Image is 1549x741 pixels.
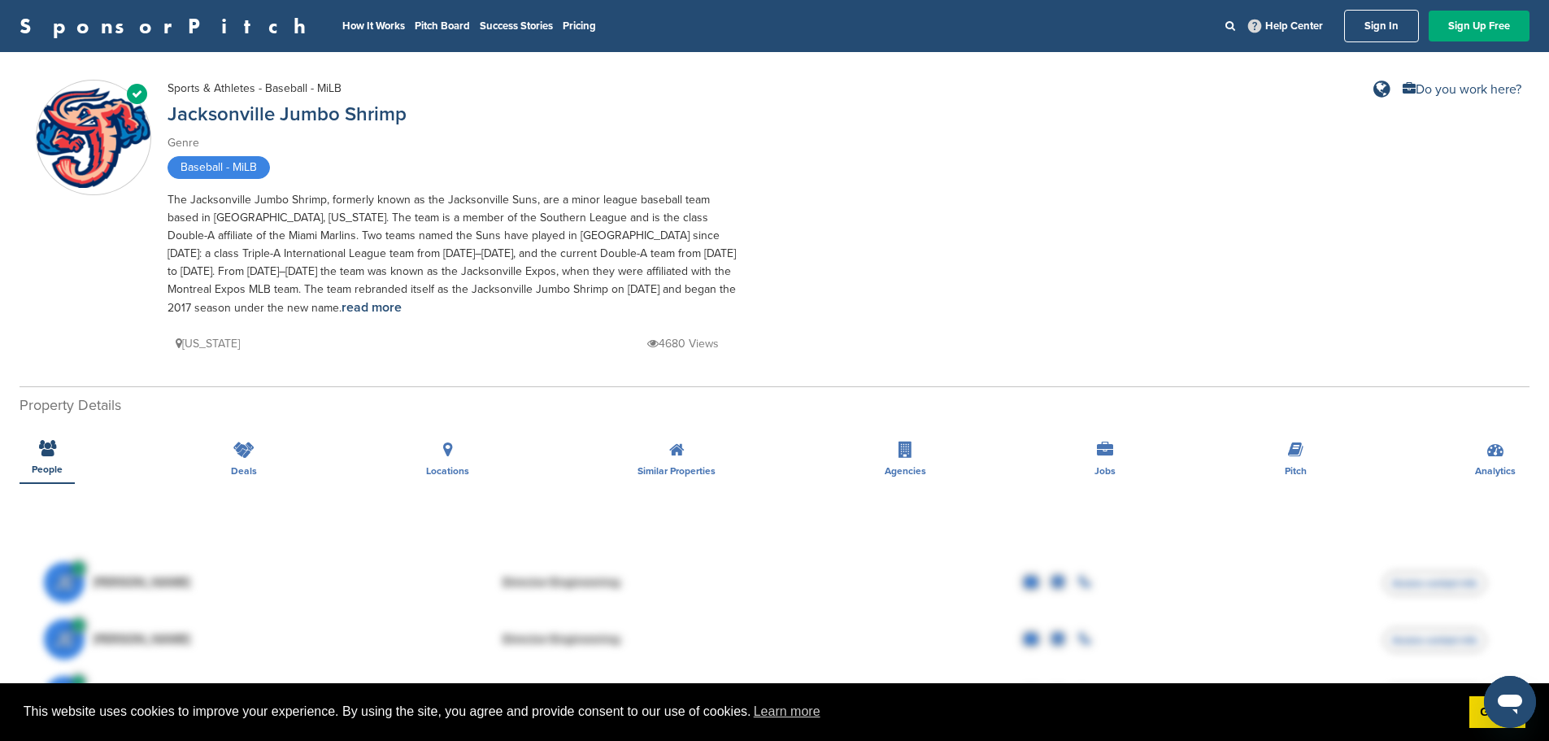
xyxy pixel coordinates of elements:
span: Agencies [885,466,926,476]
span: People [32,464,63,474]
span: Similar Properties [637,466,716,476]
span: Access contact info [1383,571,1486,595]
h2: Property Details [20,394,1529,416]
p: 4680 Views [647,333,719,354]
a: JE [PERSON_NAME] Director Engineering Access contact info [44,554,1505,611]
span: JE [44,619,85,660]
span: [PERSON_NAME] [93,633,191,646]
span: This website uses cookies to improve your experience. By using the site, you agree and provide co... [24,700,1456,724]
div: Sports & Athletes - Baseball - MiLB [168,80,342,98]
span: Locations [426,466,469,476]
a: dismiss cookie message [1469,696,1525,729]
div: Genre [168,134,737,152]
a: How It Works [342,20,405,33]
div: Director Engineering [502,576,746,589]
a: SponsorPitch [20,15,316,37]
a: Sign In [1344,10,1419,42]
a: JE [PERSON_NAME] Director Engineering Access contact info [44,668,1505,725]
a: Success Stories [480,20,553,33]
a: Do you work here? [1403,83,1521,96]
img: Sponsorpitch & Jacksonville Jumbo Shrimp [37,88,150,188]
div: Director Engineering [502,633,746,646]
a: Jacksonville Jumbo Shrimp [168,102,407,126]
span: JE [44,676,85,717]
a: Pricing [563,20,596,33]
a: read more [342,299,402,316]
span: JE [44,562,85,603]
a: Pitch Board [415,20,470,33]
p: [US_STATE] [176,333,240,354]
span: Jobs [1094,466,1116,476]
a: Sign Up Free [1429,11,1529,41]
div: The Jacksonville Jumbo Shrimp, formerly known as the Jacksonville Suns, are a minor league baseba... [168,191,737,317]
span: Deals [231,466,257,476]
span: Analytics [1475,466,1516,476]
iframe: Button to launch messaging window [1484,676,1536,728]
span: Access contact info [1383,628,1486,652]
span: Pitch [1285,466,1307,476]
a: learn more about cookies [751,700,823,724]
a: JE [PERSON_NAME] Director Engineering Access contact info [44,611,1505,668]
span: Baseball - MiLB [168,156,270,179]
a: Help Center [1245,16,1326,36]
span: [PERSON_NAME] [93,576,191,589]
